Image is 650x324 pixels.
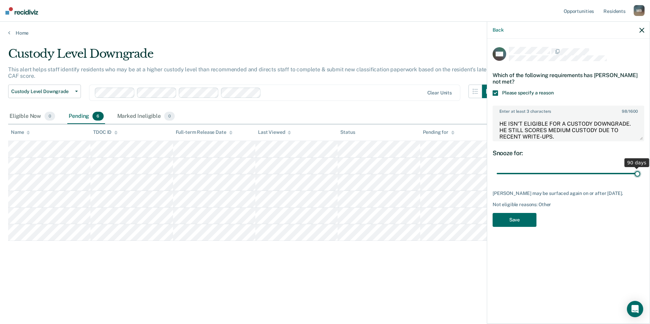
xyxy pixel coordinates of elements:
[8,47,496,66] div: Custody Level Downgrade
[493,106,644,114] label: Enter at least 3 characters
[622,109,637,114] span: / 1600
[634,5,645,16] div: M B
[493,202,644,208] div: Not eligible reasons: Other
[622,109,627,114] span: 98
[502,90,554,95] span: Please specify a reason
[493,149,644,157] div: Snooze for:
[116,109,176,124] div: Marked Ineligible
[493,27,503,33] button: Back
[493,115,644,141] textarea: HE ISN'T ELIGIBLE FOR A CUSTODY DOWNGRADE. HE STILL SCORES MEDIUM CUSTODY DUE TO RECENT WRITE-UPS.
[8,30,642,36] a: Home
[493,213,536,227] button: Save
[423,129,455,135] div: Pending for
[176,129,233,135] div: Full-term Release Date
[627,301,643,317] div: Open Intercom Messenger
[5,7,38,15] img: Recidiviz
[340,129,355,135] div: Status
[8,109,56,124] div: Eligible Now
[93,129,118,135] div: TDOC ID
[493,191,644,196] div: [PERSON_NAME] may be surfaced again on or after [DATE].
[625,158,649,167] div: 90 days
[11,89,72,94] span: Custody Level Downgrade
[92,112,103,121] span: 6
[493,67,644,90] div: Which of the following requirements has [PERSON_NAME] not met?
[8,66,491,79] p: This alert helps staff identify residents who may be at a higher custody level than recommended a...
[164,112,175,121] span: 0
[258,129,291,135] div: Last Viewed
[45,112,55,121] span: 0
[11,129,30,135] div: Name
[67,109,105,124] div: Pending
[427,90,452,96] div: Clear units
